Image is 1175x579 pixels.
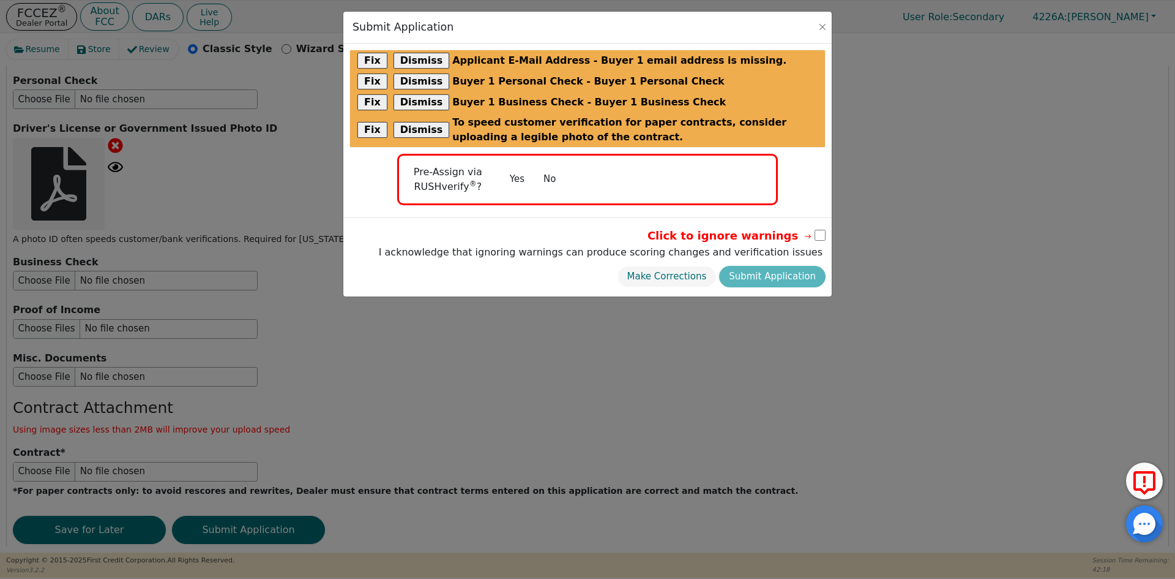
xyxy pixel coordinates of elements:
[452,115,818,145] span: To speed customer verification for paper contracts, consider uploading a legible photo of the con...
[357,53,387,69] button: Fix
[452,74,725,89] span: Buyer 1 Personal Check - Buyer 1 Personal Check
[647,227,813,244] span: Click to ignore warnings
[394,53,450,69] button: Dismiss
[394,122,450,138] button: Dismiss
[469,180,477,188] sup: ®
[452,95,726,110] span: Buyer 1 Business Check - Buyer 1 Business Check
[500,168,534,190] button: Yes
[357,94,387,110] button: Fix
[352,21,453,34] h3: Submit Application
[816,21,829,33] button: Close
[617,266,717,287] button: Make Corrections
[394,74,450,89] button: Dismiss
[376,245,826,260] label: I acknowledge that ignoring warnings can produce scoring changes and verification issues
[1126,463,1163,499] button: Report Error to FCC
[534,168,565,190] button: No
[357,74,387,89] button: Fix
[357,122,387,138] button: Fix
[394,94,450,110] button: Dismiss
[452,53,786,68] span: Applicant E-Mail Address - Buyer 1 email address is missing.
[414,166,482,192] span: Pre-Assign via RUSHverify ?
